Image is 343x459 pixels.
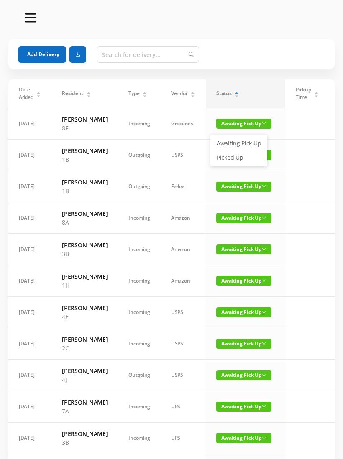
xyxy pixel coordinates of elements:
[62,366,108,375] h6: [PERSON_NAME]
[62,90,83,97] span: Resident
[161,360,206,391] td: USPS
[262,216,266,220] i: icon: down
[8,423,51,454] td: [DATE]
[161,391,206,423] td: UPS
[8,328,51,360] td: [DATE]
[191,91,195,93] i: icon: caret-up
[62,155,108,164] p: 1B
[314,94,319,96] i: icon: caret-down
[62,398,108,407] h6: [PERSON_NAME]
[161,140,206,171] td: USPS
[19,86,33,101] span: Date Added
[216,433,271,443] span: Awaiting Pick Up
[161,202,206,234] td: Amazon
[118,202,161,234] td: Incoming
[69,46,86,63] button: icon: download
[8,171,51,202] td: [DATE]
[62,115,108,124] h6: [PERSON_NAME]
[36,91,41,93] i: icon: caret-up
[118,140,161,171] td: Outgoing
[190,91,195,96] div: Sort
[62,187,108,195] p: 1B
[62,218,108,227] p: 8A
[62,272,108,281] h6: [PERSON_NAME]
[86,91,91,93] i: icon: caret-up
[262,310,266,314] i: icon: down
[118,360,161,391] td: Outgoing
[62,249,108,258] p: 3B
[262,122,266,126] i: icon: down
[216,119,271,129] span: Awaiting Pick Up
[216,370,271,380] span: Awaiting Pick Up
[8,140,51,171] td: [DATE]
[314,91,319,96] div: Sort
[161,328,206,360] td: USPS
[143,91,147,93] i: icon: caret-up
[62,375,108,384] p: 4J
[216,244,271,254] span: Awaiting Pick Up
[262,184,266,189] i: icon: down
[161,234,206,265] td: Amazon
[262,247,266,252] i: icon: down
[216,90,231,97] span: Status
[36,91,41,96] div: Sort
[8,234,51,265] td: [DATE]
[161,108,206,140] td: Groceries
[296,86,311,101] span: Pickup Time
[8,202,51,234] td: [DATE]
[36,94,41,96] i: icon: caret-down
[216,276,271,286] span: Awaiting Pick Up
[216,339,271,349] span: Awaiting Pick Up
[62,438,108,447] p: 3B
[161,297,206,328] td: USPS
[234,91,239,96] div: Sort
[62,344,108,353] p: 2C
[62,146,108,155] h6: [PERSON_NAME]
[118,423,161,454] td: Incoming
[216,182,271,192] span: Awaiting Pick Up
[86,91,91,96] div: Sort
[235,91,239,93] i: icon: caret-up
[62,429,108,438] h6: [PERSON_NAME]
[128,90,139,97] span: Type
[62,312,108,321] p: 4E
[262,373,266,377] i: icon: down
[161,265,206,297] td: Amazon
[118,391,161,423] td: Incoming
[118,328,161,360] td: Incoming
[62,241,108,249] h6: [PERSON_NAME]
[8,108,51,140] td: [DATE]
[118,234,161,265] td: Incoming
[118,171,161,202] td: Outgoing
[142,91,147,96] div: Sort
[8,297,51,328] td: [DATE]
[212,151,266,164] a: Picked Up
[314,91,319,93] i: icon: caret-up
[262,279,266,283] i: icon: down
[262,342,266,346] i: icon: down
[191,94,195,96] i: icon: caret-down
[143,94,147,96] i: icon: caret-down
[216,213,271,223] span: Awaiting Pick Up
[235,94,239,96] i: icon: caret-down
[118,265,161,297] td: Incoming
[8,360,51,391] td: [DATE]
[8,391,51,423] td: [DATE]
[161,423,206,454] td: UPS
[262,436,266,440] i: icon: down
[216,402,271,412] span: Awaiting Pick Up
[62,407,108,415] p: 7A
[212,137,266,150] a: Awaiting Pick Up
[188,52,194,57] i: icon: search
[18,46,66,63] button: Add Delivery
[86,94,91,96] i: icon: caret-down
[62,303,108,312] h6: [PERSON_NAME]
[62,178,108,187] h6: [PERSON_NAME]
[62,124,108,132] p: 8F
[216,307,271,317] span: Awaiting Pick Up
[8,265,51,297] td: [DATE]
[62,281,108,290] p: 1H
[161,171,206,202] td: Fedex
[171,90,187,97] span: Vendor
[62,335,108,344] h6: [PERSON_NAME]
